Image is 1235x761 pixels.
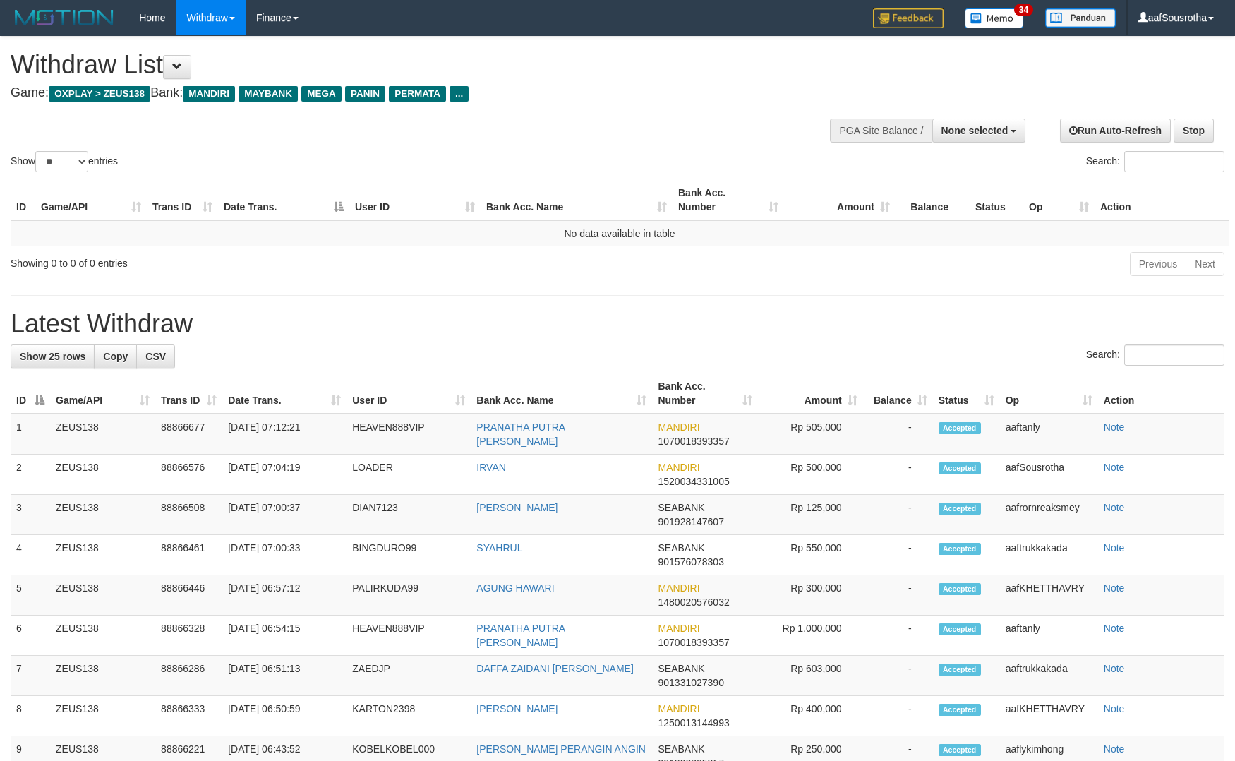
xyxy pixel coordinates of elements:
td: - [863,495,933,535]
a: Note [1104,582,1125,594]
th: Amount: activate to sort column ascending [758,373,863,414]
td: DIAN7123 [347,495,471,535]
span: Accepted [939,543,981,555]
th: Game/API: activate to sort column ascending [35,180,147,220]
th: Bank Acc. Name: activate to sort column ascending [471,373,652,414]
a: Note [1104,542,1125,553]
h1: Withdraw List [11,51,809,79]
a: Note [1104,502,1125,513]
span: 34 [1014,4,1033,16]
td: - [863,535,933,575]
td: ZEUS138 [50,616,155,656]
td: No data available in table [11,220,1229,246]
th: Date Trans.: activate to sort column ascending [222,373,347,414]
a: Copy [94,344,137,368]
th: Op: activate to sort column ascending [1000,373,1098,414]
a: CSV [136,344,175,368]
span: SEABANK [658,502,704,513]
a: [PERSON_NAME] [476,502,558,513]
a: Show 25 rows [11,344,95,368]
span: Accepted [939,462,981,474]
a: PRANATHA PUTRA [PERSON_NAME] [476,623,565,648]
td: - [863,616,933,656]
td: - [863,455,933,495]
th: Amount: activate to sort column ascending [784,180,896,220]
td: LOADER [347,455,471,495]
th: Game/API: activate to sort column ascending [50,373,155,414]
td: [DATE] 06:54:15 [222,616,347,656]
span: Copy 901576078303 to clipboard [658,556,723,568]
th: Status: activate to sort column ascending [933,373,1000,414]
select: Showentries [35,151,88,172]
td: 2 [11,455,50,495]
th: Trans ID: activate to sort column ascending [155,373,222,414]
a: Previous [1130,252,1186,276]
span: OXPLAY > ZEUS138 [49,86,150,102]
a: Run Auto-Refresh [1060,119,1171,143]
td: 88866508 [155,495,222,535]
span: MANDIRI [658,462,699,473]
td: 88866328 [155,616,222,656]
th: User ID: activate to sort column ascending [349,180,481,220]
span: Accepted [939,623,981,635]
td: Rp 300,000 [758,575,863,616]
div: PGA Site Balance / [830,119,932,143]
span: Copy 901928147607 to clipboard [658,516,723,527]
td: Rp 550,000 [758,535,863,575]
td: ZEUS138 [50,414,155,455]
span: MAYBANK [239,86,298,102]
span: MANDIRI [658,703,699,714]
td: 88866677 [155,414,222,455]
td: PALIRKUDA99 [347,575,471,616]
span: Copy 1480020576032 to clipboard [658,597,729,608]
td: Rp 500,000 [758,455,863,495]
th: Balance [896,180,970,220]
a: PRANATHA PUTRA [PERSON_NAME] [476,421,565,447]
td: 88866333 [155,696,222,736]
span: CSV [145,351,166,362]
span: Accepted [939,422,981,434]
span: Copy 901331027390 to clipboard [658,677,723,688]
td: Rp 505,000 [758,414,863,455]
a: Note [1104,421,1125,433]
a: IRVAN [476,462,506,473]
span: Accepted [939,583,981,595]
th: Bank Acc. Name: activate to sort column ascending [481,180,673,220]
span: Copy 1070018393357 to clipboard [658,436,729,447]
td: ZEUS138 [50,696,155,736]
td: BINGDURO99 [347,535,471,575]
td: HEAVEN888VIP [347,414,471,455]
th: Bank Acc. Number: activate to sort column ascending [652,373,757,414]
img: Button%20Memo.svg [965,8,1024,28]
td: 88866286 [155,656,222,696]
span: Copy 1520034331005 to clipboard [658,476,729,487]
td: [DATE] 06:51:13 [222,656,347,696]
th: Status [970,180,1023,220]
a: [PERSON_NAME] [476,703,558,714]
th: ID [11,180,35,220]
button: None selected [932,119,1026,143]
input: Search: [1124,344,1224,366]
td: [DATE] 07:00:37 [222,495,347,535]
a: Note [1104,703,1125,714]
a: Next [1186,252,1224,276]
a: Note [1104,663,1125,674]
td: Rp 400,000 [758,696,863,736]
label: Search: [1086,151,1224,172]
img: MOTION_logo.png [11,7,118,28]
a: Stop [1174,119,1214,143]
td: [DATE] 07:04:19 [222,455,347,495]
span: MEGA [301,86,342,102]
td: - [863,656,933,696]
span: SEABANK [658,743,704,755]
td: Rp 603,000 [758,656,863,696]
a: Note [1104,743,1125,755]
div: Showing 0 to 0 of 0 entries [11,251,504,270]
th: ID: activate to sort column descending [11,373,50,414]
td: aafSousrotha [1000,455,1098,495]
h4: Game: Bank: [11,86,809,100]
td: 3 [11,495,50,535]
span: MANDIRI [658,421,699,433]
a: Note [1104,623,1125,634]
span: None selected [941,125,1008,136]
